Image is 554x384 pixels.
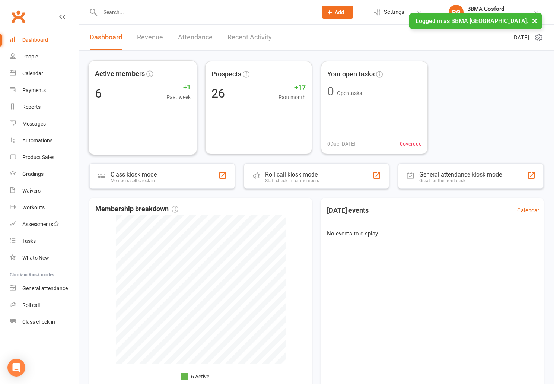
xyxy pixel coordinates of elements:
div: Payments [22,87,46,93]
div: Class kiosk mode [111,171,157,178]
a: Payments [10,82,79,99]
div: Messages [22,121,46,127]
div: Class check-in [22,319,55,325]
div: Product Sales [22,154,54,160]
span: Prospects [211,69,241,80]
div: BBMA Gosford [467,6,533,12]
span: Your open tasks [327,69,375,80]
div: Automations [22,137,52,143]
div: Workouts [22,204,45,210]
li: 6 Active [181,372,209,381]
div: Roll call [22,302,40,308]
div: BBMA [GEOGRAPHIC_DATA] [467,12,533,19]
input: Search... [98,7,312,18]
div: Roll call kiosk mode [265,171,319,178]
span: [DATE] [512,33,529,42]
a: Calendar [10,65,79,82]
div: No events to display [318,223,547,244]
span: Open tasks [337,90,362,96]
div: Tasks [22,238,36,244]
h3: [DATE] events [321,204,375,217]
div: Great for the front desk [419,178,502,183]
a: Messages [10,115,79,132]
span: +1 [166,82,191,93]
div: Calendar [22,70,43,76]
button: × [528,13,541,29]
div: 26 [211,88,225,99]
a: Roll call [10,297,79,314]
button: Add [322,6,353,19]
div: Waivers [22,188,41,194]
a: Recent Activity [227,25,272,50]
span: Add [335,9,344,15]
div: General attendance [22,285,68,291]
a: Clubworx [9,7,28,26]
div: What's New [22,255,49,261]
div: Open Intercom Messenger [7,359,25,377]
span: Logged in as BBMA [GEOGRAPHIC_DATA]. [415,18,528,25]
span: +17 [278,82,306,93]
span: Past month [278,93,306,101]
span: Membership breakdown [95,204,178,215]
div: Gradings [22,171,44,177]
div: Dashboard [22,37,48,43]
span: 0 overdue [400,140,421,148]
a: People [10,48,79,65]
a: Automations [10,132,79,149]
div: People [22,54,38,60]
div: 6 [95,87,102,99]
div: Staff check-in for members [265,178,319,183]
a: Workouts [10,199,79,216]
div: BG [449,5,464,20]
a: What's New [10,250,79,266]
a: Tasks [10,233,79,250]
a: Calendar [517,206,539,215]
div: Members self check-in [111,178,157,183]
a: Attendance [178,25,213,50]
a: Class kiosk mode [10,314,79,330]
div: 0 [327,85,334,97]
div: General attendance kiosk mode [419,171,502,178]
a: Dashboard [90,25,122,50]
a: Revenue [137,25,163,50]
span: Active members [95,68,145,79]
a: Waivers [10,183,79,199]
div: Reports [22,104,41,110]
span: Past week [166,93,191,101]
div: Assessments [22,221,59,227]
span: 0 Due [DATE] [327,140,356,148]
a: Reports [10,99,79,115]
a: Product Sales [10,149,79,166]
a: General attendance kiosk mode [10,280,79,297]
a: Assessments [10,216,79,233]
a: Gradings [10,166,79,183]
a: Dashboard [10,32,79,48]
span: Settings [384,4,404,20]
